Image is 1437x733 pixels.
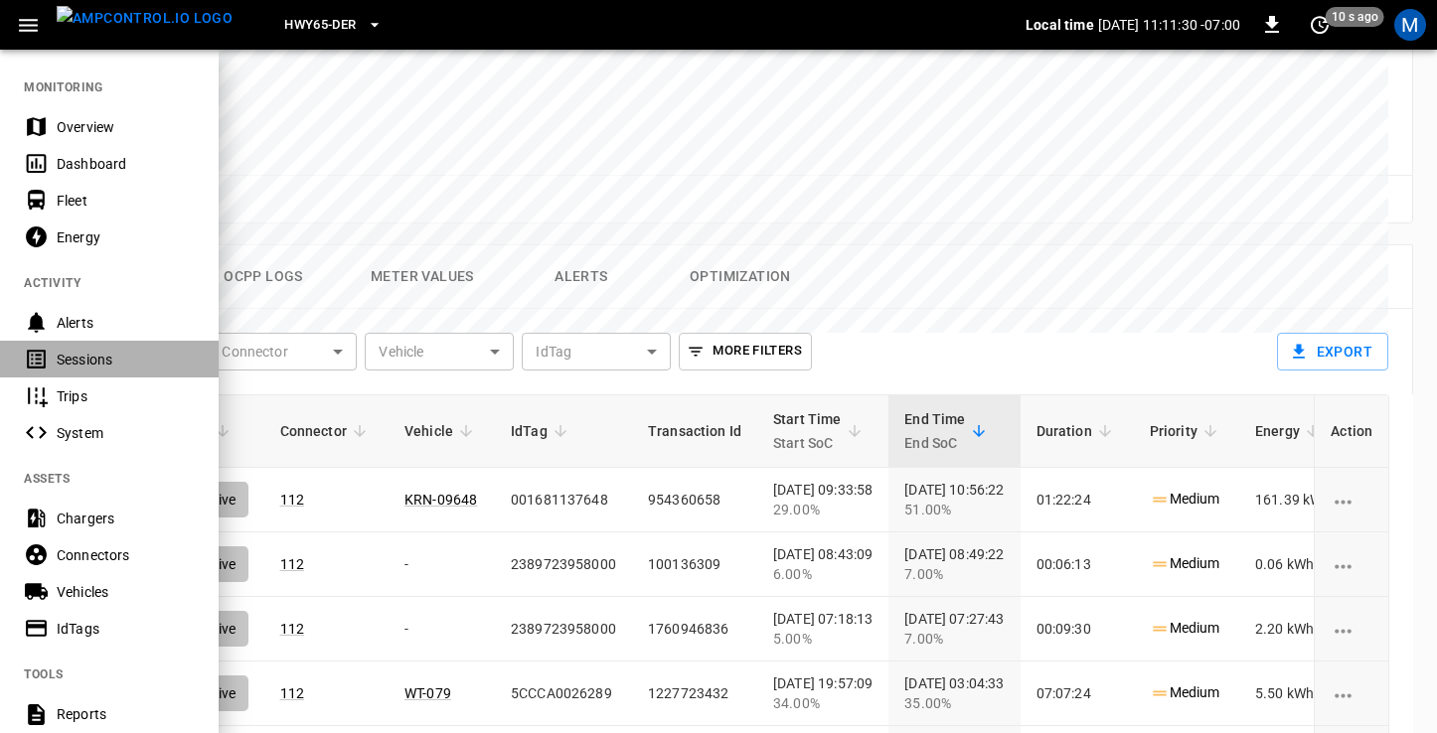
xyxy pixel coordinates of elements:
div: System [57,423,195,443]
div: Alerts [57,313,195,333]
div: Sessions [57,350,195,369]
div: Overview [57,117,195,137]
div: Dashboard [57,154,195,174]
img: ampcontrol.io logo [57,6,233,31]
div: Fleet [57,191,195,211]
div: Chargers [57,509,195,528]
div: Energy [57,227,195,247]
p: Local time [1026,15,1094,35]
span: 10 s ago [1326,7,1384,27]
div: Reports [57,704,195,724]
div: IdTags [57,619,195,639]
p: [DATE] 11:11:30 -07:00 [1098,15,1240,35]
div: profile-icon [1394,9,1426,41]
div: Connectors [57,545,195,565]
button: set refresh interval [1304,9,1336,41]
div: Trips [57,386,195,406]
div: Vehicles [57,582,195,602]
span: HWY65-DER [284,14,356,37]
